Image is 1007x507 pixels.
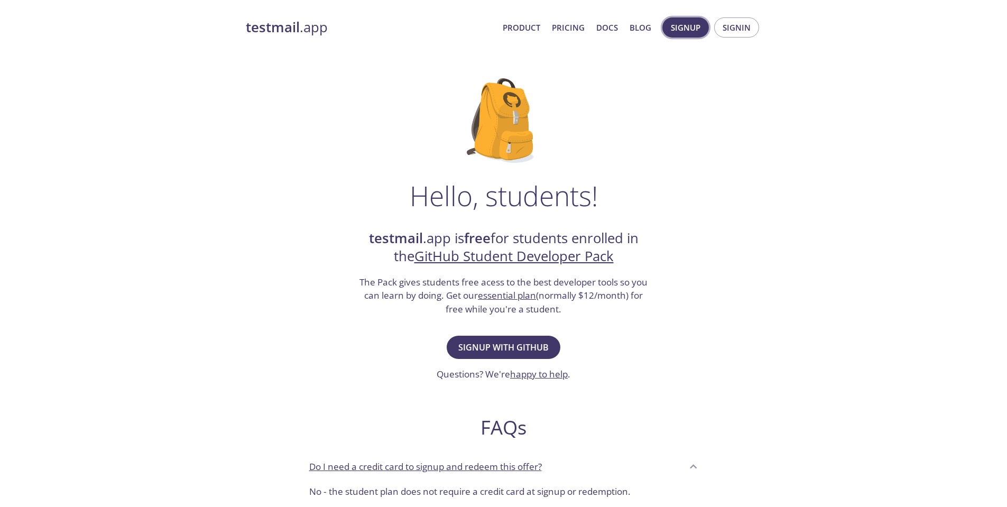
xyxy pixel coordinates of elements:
[358,275,649,316] h3: The Pack gives students free acess to the best developer tools so you can learn by doing. Get our...
[503,21,540,34] a: Product
[309,460,542,474] p: Do I need a credit card to signup and redeem this offer?
[714,17,759,38] button: Signin
[723,21,751,34] span: Signin
[662,17,709,38] button: Signup
[437,367,570,381] h3: Questions? We're .
[301,481,707,507] div: Do I need a credit card to signup and redeem this offer?
[478,289,536,301] a: essential plan
[596,21,618,34] a: Docs
[414,247,614,265] a: GitHub Student Developer Pack
[358,229,649,266] h2: .app is for students enrolled in the
[369,229,423,247] strong: testmail
[301,416,707,439] h2: FAQs
[410,180,598,211] h1: Hello, students!
[671,21,700,34] span: Signup
[301,452,707,481] div: Do I need a credit card to signup and redeem this offer?
[630,21,651,34] a: Blog
[309,485,698,499] p: No - the student plan does not require a credit card at signup or redemption.
[552,21,585,34] a: Pricing
[458,340,549,355] span: Signup with GitHub
[246,18,300,36] strong: testmail
[467,78,540,163] img: github-student-backpack.png
[510,368,568,380] a: happy to help
[447,336,560,359] button: Signup with GitHub
[464,229,491,247] strong: free
[246,19,494,36] a: testmail.app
